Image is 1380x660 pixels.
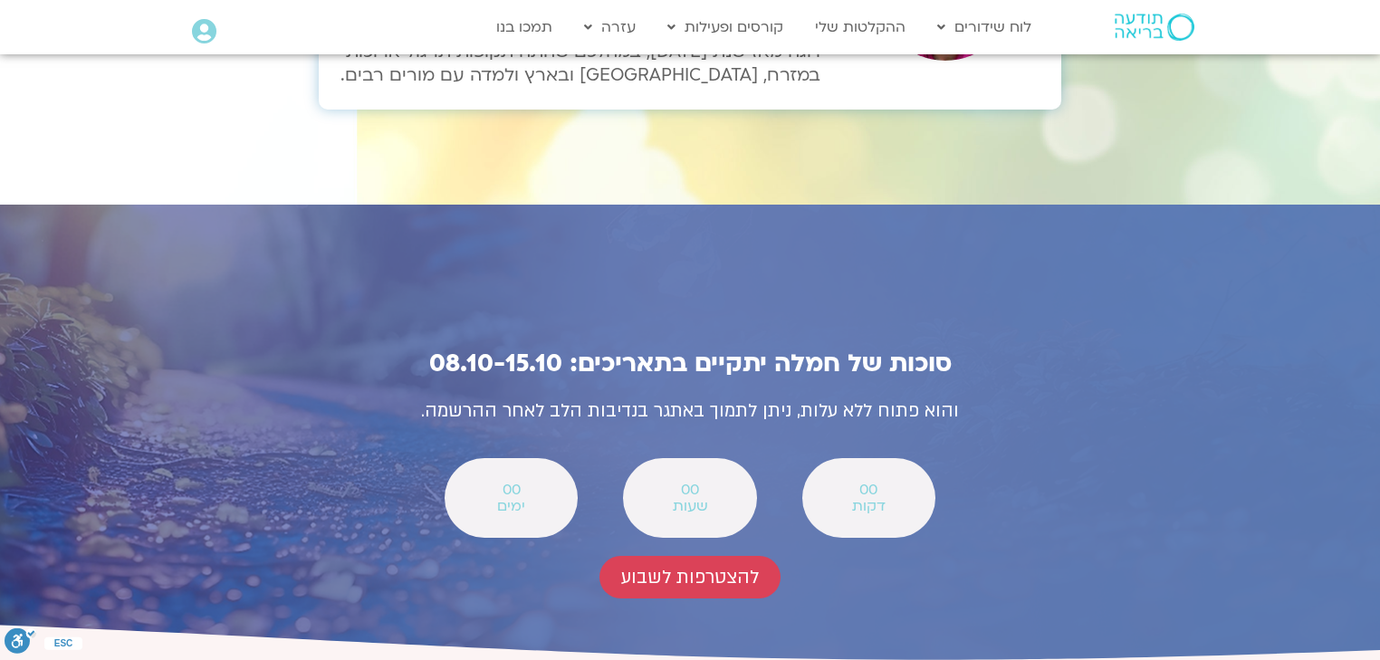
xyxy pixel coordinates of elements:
[826,498,912,514] span: דקות
[292,396,1088,427] p: והוא פתוח ללא עלות, ניתן לתמוך באתגר בנדיבות הלב לאחר ההרשמה.
[468,498,554,514] span: ימים
[826,482,912,498] span: 00
[658,10,792,44] a: קורסים ופעילות
[647,482,733,498] span: 00
[292,349,1088,378] h2: סוכות של חמלה יתקיים בתאריכים: 08.10-15.10
[621,567,759,588] span: להצטרפות לשבוע
[928,10,1040,44] a: לוח שידורים
[468,482,554,498] span: 00
[1115,14,1194,41] img: תודעה בריאה
[487,10,561,44] a: תמכו בנו
[647,498,733,514] span: שעות
[806,10,915,44] a: ההקלטות שלי
[575,10,645,44] a: עזרה
[599,556,781,598] a: להצטרפות לשבוע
